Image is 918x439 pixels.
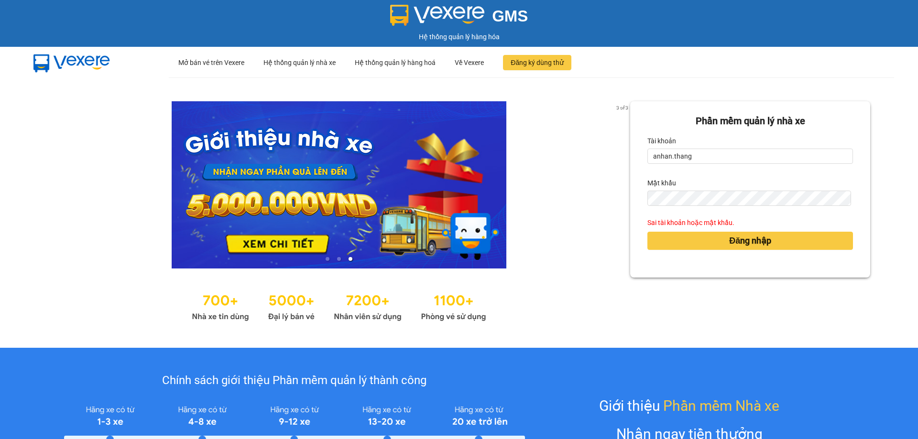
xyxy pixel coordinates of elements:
img: Statistics.png [192,288,486,324]
img: logo 2 [390,5,485,26]
button: Đăng nhập [647,232,853,250]
p: 3 of 3 [613,101,630,114]
li: slide item 1 [326,257,329,261]
button: next slide / item [617,101,630,268]
div: Mở bán vé trên Vexere [178,47,244,78]
div: Về Vexere [455,47,484,78]
div: Hệ thống quản lý hàng hoá [355,47,436,78]
div: Chính sách giới thiệu Phần mềm quản lý thành công [64,372,525,390]
div: Sai tài khoản hoặc mật khẩu. [647,217,853,228]
label: Mật khẩu [647,175,676,191]
li: slide item 3 [349,257,352,261]
li: slide item 2 [337,257,341,261]
div: Giới thiệu [599,395,779,417]
a: GMS [390,14,528,22]
div: Hệ thống quản lý nhà xe [263,47,336,78]
button: Đăng ký dùng thử [503,55,571,70]
span: GMS [492,7,528,25]
span: Đăng nhập [729,234,771,247]
img: mbUUG5Q.png [24,47,120,78]
input: Mật khẩu [647,191,851,206]
input: Tài khoản [647,149,853,164]
span: Đăng ký dùng thử [511,57,564,68]
div: Phần mềm quản lý nhà xe [647,114,853,128]
button: previous slide / item [48,101,61,268]
label: Tài khoản [647,133,676,149]
div: Hệ thống quản lý hàng hóa [2,32,916,42]
span: Phần mềm Nhà xe [663,395,779,417]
